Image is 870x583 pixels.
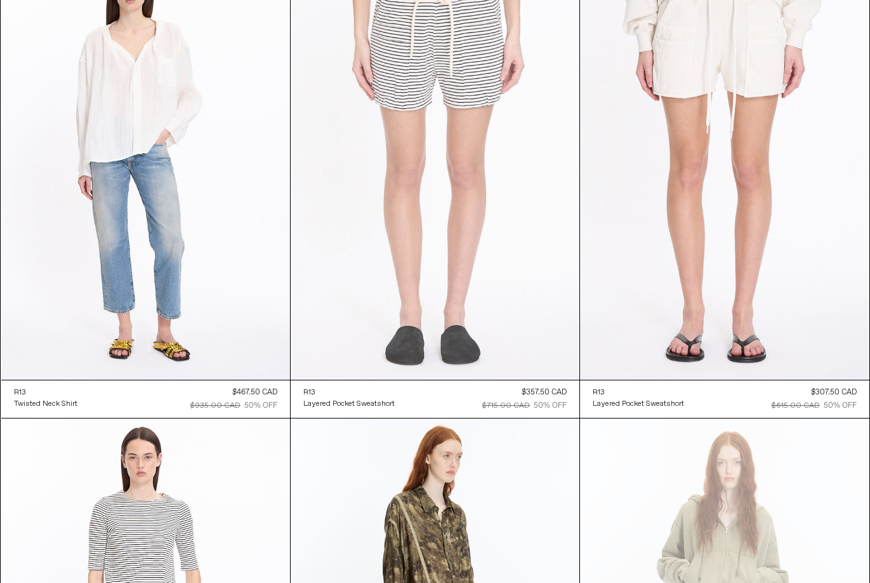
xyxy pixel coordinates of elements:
a: Layered Pocket Sweatshort [593,398,684,410]
div: 50% OFF [244,400,277,412]
div: 50% OFF [534,400,567,412]
a: Layered Pocket Sweatshort [303,398,395,410]
a: R13 [14,387,77,398]
div: $935.00 CAD [190,400,241,412]
div: $467.50 CAD [232,387,277,398]
div: $615.00 CAD [772,400,820,412]
div: Layered Pocket Sweatshort [593,399,684,410]
div: Twisted Neck Shirt [14,399,77,410]
div: R13 [14,387,26,398]
div: $357.50 CAD [522,387,567,398]
div: R13 [303,387,315,398]
a: R13 [593,387,684,398]
div: R13 [593,387,605,398]
div: $307.50 CAD [811,387,857,398]
div: $715.00 CAD [482,400,530,412]
a: R13 [303,387,395,398]
div: Layered Pocket Sweatshort [303,399,395,410]
div: 50% OFF [824,400,857,412]
a: Twisted Neck Shirt [14,398,77,410]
